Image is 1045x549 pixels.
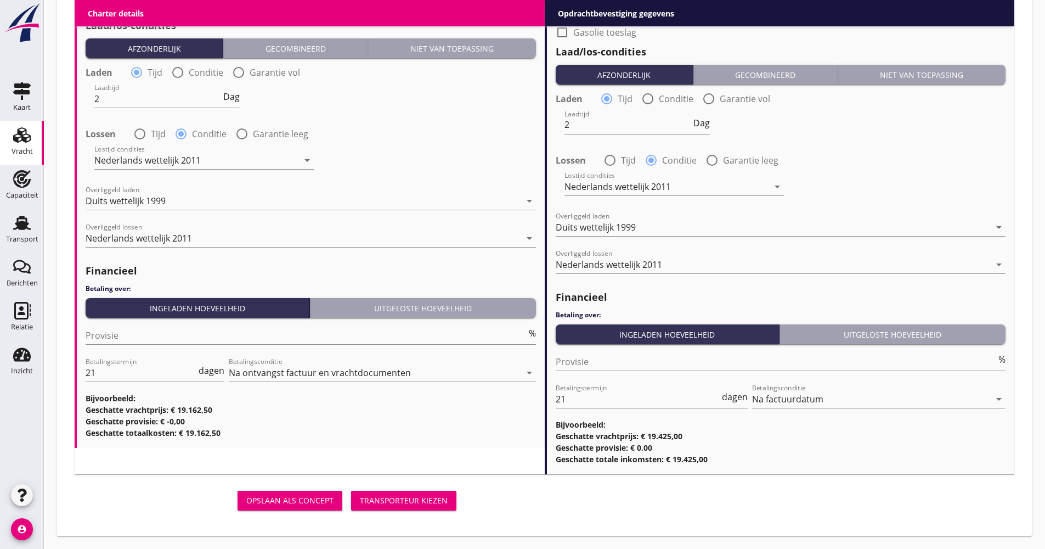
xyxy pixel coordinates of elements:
strong: Lossen [556,155,586,166]
i: arrow_drop_down [992,258,1006,271]
div: Na ontvangst factuur en vrachtdocumenten [229,368,411,378]
input: Laadtijd [94,90,221,108]
label: Garantie vol [720,93,770,104]
label: Tijd [621,155,636,166]
div: Afzonderlijk [560,69,688,81]
button: Uitgeloste hoeveelheid [310,298,536,318]
label: Garantie leeg [723,155,778,166]
label: Garantie leeg [253,128,308,139]
div: % [996,355,1006,364]
h3: Geschatte provisie: € -0,00 [86,416,536,427]
button: Gecombineerd [223,38,368,58]
h2: Laad/los-condities [86,18,536,33]
div: Uitgeloste hoeveelheid [314,302,532,314]
input: Provisie [86,327,527,344]
img: logo-small.a267ee39.svg [2,3,42,43]
div: Duits wettelijk 1999 [86,196,166,206]
h2: Financieel [86,264,536,278]
strong: Laden [86,67,112,78]
div: Uitgeloste hoeveelheid [784,329,1001,340]
i: account_circle [11,518,33,540]
label: Conditie [189,67,223,78]
div: % [527,329,536,338]
button: Ingeladen hoeveelheid [556,324,780,344]
h3: Geschatte totale inkomsten: € 19.425,00 [556,453,1006,465]
label: Conditie [659,93,693,104]
label: Garantie vol [250,67,300,78]
div: Nederlands wettelijk 2011 [556,260,662,270]
div: dagen [196,366,224,375]
button: Afzonderlijk [556,65,693,85]
h3: Bijvoorbeeld: [86,393,536,404]
strong: Lossen [86,128,116,139]
div: Transporteur kiezen [360,495,448,506]
button: Ingeladen hoeveelheid [86,298,310,318]
label: Gasolie toeslag [573,27,636,38]
div: Gecombineerd [698,69,833,81]
button: Niet van toepassing [368,38,535,58]
div: Niet van toepassing [372,43,531,54]
h2: Financieel [556,290,1006,305]
label: Conditie [192,128,227,139]
label: Gasolie toeslag [103,1,166,12]
i: arrow_drop_down [523,194,536,208]
div: Ingeladen hoeveelheid [560,329,775,340]
h3: Bijvoorbeeld: [556,419,1006,430]
div: Duits wettelijk 1999 [556,222,636,232]
h3: Geschatte vrachtprijs: € 19.162,50 [86,404,536,416]
h4: Betaling over: [86,284,536,294]
h3: Geschatte vrachtprijs: € 19.425,00 [556,430,1006,442]
label: Tijd [148,67,162,78]
i: arrow_drop_down [771,180,784,193]
div: Inzicht [11,367,33,374]
button: Niet van toepassing [838,65,1006,85]
div: Na factuurdatum [752,394,823,404]
button: Afzonderlijk [86,38,223,58]
span: Dag [693,119,710,127]
i: arrow_drop_down [523,366,536,379]
h3: Geschatte provisie: € 0,00 [556,442,1006,453]
button: Gecombineerd [693,65,838,85]
div: Berichten [7,279,38,287]
h4: Betaling over: [556,310,1006,320]
i: arrow_drop_down [301,154,314,167]
div: Gecombineerd [228,43,363,54]
input: Betalingstermijn [86,364,196,382]
i: arrow_drop_down [992,221,1006,234]
div: Nederlands wettelijk 2011 [564,182,671,192]
h3: Geschatte totaalkosten: € 19.162,50 [86,427,536,439]
button: Opslaan als concept [238,491,342,511]
i: arrow_drop_down [992,393,1006,406]
div: Kaart [13,104,31,111]
label: Tijd [151,128,166,139]
label: Onder voorbehoud van voorgaande reis [573,12,740,23]
button: Transporteur kiezen [351,491,456,511]
div: Afzonderlijk [90,43,218,54]
input: Provisie [556,353,997,371]
div: Niet van toepassing [843,69,1001,81]
input: Laadtijd [564,116,691,134]
label: Conditie [662,155,697,166]
h2: Laad/los-condities [556,44,1006,59]
div: dagen [720,393,748,401]
div: Nederlands wettelijk 2011 [86,233,192,243]
button: Uitgeloste hoeveelheid [779,324,1006,344]
label: Tijd [618,93,632,104]
i: arrow_drop_down [523,232,536,245]
div: Ingeladen hoeveelheid [90,302,305,314]
div: Capaciteit [6,192,38,199]
div: Nederlands wettelijk 2011 [94,155,201,165]
strong: Laden [556,93,583,104]
div: Transport [6,236,38,243]
div: Relatie [11,323,33,330]
div: Opslaan als concept [246,495,334,506]
div: Vracht [12,148,33,155]
span: Dag [223,92,240,101]
input: Betalingstermijn [556,390,720,408]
